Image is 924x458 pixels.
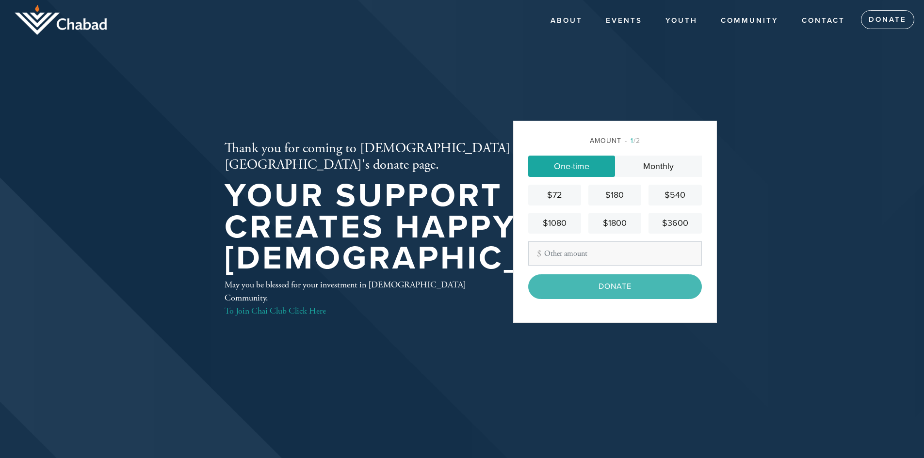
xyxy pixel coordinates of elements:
a: Contact [794,12,852,30]
a: COMMUNITY [713,12,786,30]
div: $1800 [592,217,637,230]
div: Amount [528,136,702,146]
span: 1 [631,137,633,145]
a: One-time [528,156,615,177]
h1: Your support creates happy [DEMOGRAPHIC_DATA]! [225,180,641,274]
a: $540 [648,185,701,205]
a: $180 [588,185,641,205]
img: logo_half.png [15,5,107,35]
div: $1080 [532,217,577,230]
a: $72 [528,185,581,205]
div: $180 [592,189,637,202]
a: About [543,12,590,30]
a: $3600 [648,213,701,234]
div: $3600 [652,217,697,230]
a: Monthly [615,156,702,177]
a: Donate [861,10,914,30]
a: Events [599,12,649,30]
div: $540 [652,189,697,202]
div: $72 [532,189,577,202]
a: $1080 [528,213,581,234]
input: Other amount [528,241,702,266]
a: $1800 [588,213,641,234]
div: May you be blessed for your investment in [DEMOGRAPHIC_DATA] Community. [225,278,482,317]
a: To Join Chai Club Click Here [225,305,326,316]
a: YOUTH [658,12,705,30]
h2: Thank you for coming to [DEMOGRAPHIC_DATA][GEOGRAPHIC_DATA]'s donate page. [225,141,641,173]
span: /2 [625,137,640,145]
